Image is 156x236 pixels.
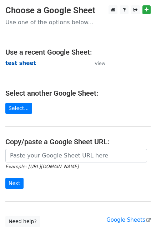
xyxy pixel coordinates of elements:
a: test sheet [5,60,36,66]
small: Example: [URL][DOMAIN_NAME] [5,164,79,169]
a: Select... [5,103,32,114]
iframe: Chat Widget [120,202,156,236]
a: Google Sheets [106,217,151,223]
h4: Copy/paste a Google Sheet URL: [5,137,151,146]
h4: Select another Google Sheet: [5,89,151,97]
p: Use one of the options below... [5,19,151,26]
input: Next [5,178,24,189]
a: View [87,60,105,66]
h4: Use a recent Google Sheet: [5,48,151,56]
a: Need help? [5,216,40,227]
input: Paste your Google Sheet URL here [5,149,147,162]
h3: Choose a Google Sheet [5,5,151,16]
small: View [95,61,105,66]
